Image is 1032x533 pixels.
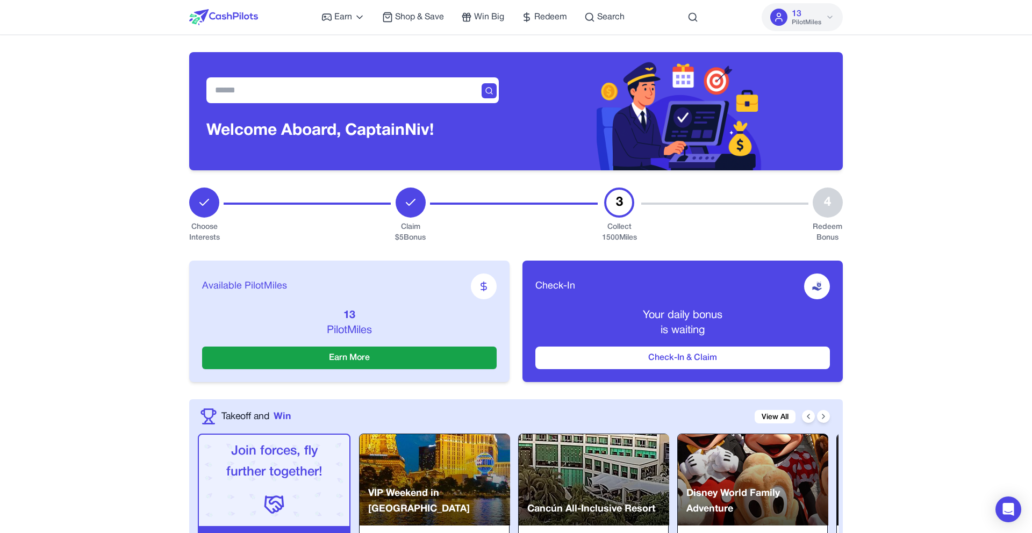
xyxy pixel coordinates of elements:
[535,279,575,294] span: Check-In
[189,9,258,25] img: CashPilots Logo
[321,11,365,24] a: Earn
[584,11,625,24] a: Search
[189,222,219,243] div: Choose Interests
[395,11,444,24] span: Shop & Save
[527,501,655,517] p: Cancún All-Inclusive Resort
[813,188,843,218] div: 4
[521,11,567,24] a: Redeem
[535,308,830,323] p: Your daily bonus
[202,279,287,294] span: Available PilotMiles
[207,441,341,483] p: Join forces, fly further together!
[762,3,843,31] button: 13PilotMiles
[461,11,504,24] a: Win Big
[202,347,497,369] button: Earn More
[395,222,426,243] div: Claim $ 5 Bonus
[661,326,705,335] span: is waiting
[474,11,504,24] span: Win Big
[792,18,821,27] span: PilotMiles
[202,323,497,338] p: PilotMiles
[995,496,1021,522] div: Open Intercom Messenger
[597,52,762,170] img: Header decoration
[382,11,444,24] a: Shop & Save
[202,308,497,323] p: 13
[813,222,843,243] div: Redeem Bonus
[206,121,434,141] h3: Welcome Aboard, Captain Niv!
[534,11,567,24] span: Redeem
[602,222,637,243] div: Collect 1500 Miles
[274,409,291,423] span: Win
[221,409,269,423] span: Takeoff and
[597,11,625,24] span: Search
[368,486,510,517] p: VIP Weekend in [GEOGRAPHIC_DATA]
[604,188,634,218] div: 3
[334,11,352,24] span: Earn
[221,409,291,423] a: Takeoff andWin
[792,8,801,20] span: 13
[686,486,828,517] p: Disney World Family Adventure
[755,410,795,423] a: View All
[535,347,830,369] button: Check-In & Claim
[812,281,822,292] img: receive-dollar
